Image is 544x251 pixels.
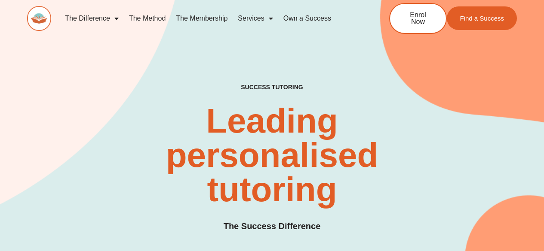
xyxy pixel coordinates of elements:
[233,9,278,28] a: Services
[460,15,504,21] span: Find a Success
[60,9,124,28] a: The Difference
[200,84,344,91] h4: SUCCESS TUTORING​
[447,6,517,30] a: Find a Success
[124,9,171,28] a: The Method
[161,104,383,207] h2: Leading personalised tutoring
[403,12,433,25] span: Enrol Now
[278,9,336,28] a: Own a Success
[224,220,321,233] h3: The Success Difference
[171,9,233,28] a: The Membership
[389,3,447,34] a: Enrol Now
[60,9,361,28] nav: Menu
